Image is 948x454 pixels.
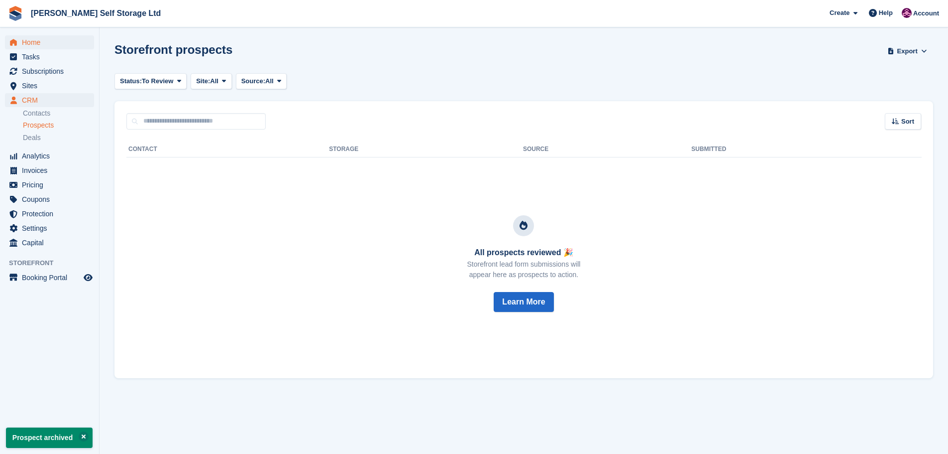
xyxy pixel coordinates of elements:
[22,149,82,163] span: Analytics
[494,292,553,312] button: Learn More
[5,192,94,206] a: menu
[5,93,94,107] a: menu
[467,248,581,257] h3: All prospects reviewed 🎉
[5,50,94,64] a: menu
[210,76,218,86] span: All
[22,79,82,93] span: Sites
[191,73,232,90] button: Site: All
[901,117,914,127] span: Sort
[114,73,187,90] button: Status: To Review
[23,120,94,131] a: Prospects
[9,258,99,268] span: Storefront
[902,8,912,18] img: Lydia Wild
[22,221,82,235] span: Settings
[523,142,691,157] th: Source
[22,178,82,192] span: Pricing
[5,271,94,285] a: menu
[830,8,849,18] span: Create
[467,259,581,280] p: Storefront lead form submissions will appear here as prospects to action.
[5,236,94,250] a: menu
[22,35,82,49] span: Home
[241,76,265,86] span: Source:
[23,133,94,143] a: Deals
[913,8,939,18] span: Account
[114,43,232,56] h1: Storefront prospects
[82,272,94,284] a: Preview store
[6,428,93,448] p: Prospect archived
[22,192,82,206] span: Coupons
[23,109,94,118] a: Contacts
[897,46,918,56] span: Export
[22,93,82,107] span: CRM
[196,76,210,86] span: Site:
[22,207,82,221] span: Protection
[5,207,94,221] a: menu
[8,6,23,21] img: stora-icon-8386f47178a22dfd0bd8f6a31ec36ba5ce8667c1dd55bd0f319d3a0aa187defe.svg
[22,163,82,177] span: Invoices
[329,142,523,157] th: Storage
[126,142,329,157] th: Contact
[885,43,929,59] button: Export
[5,163,94,177] a: menu
[5,64,94,78] a: menu
[5,79,94,93] a: menu
[236,73,287,90] button: Source: All
[22,236,82,250] span: Capital
[27,5,165,21] a: [PERSON_NAME] Self Storage Ltd
[22,50,82,64] span: Tasks
[22,64,82,78] span: Subscriptions
[5,149,94,163] a: menu
[5,35,94,49] a: menu
[879,8,893,18] span: Help
[142,76,173,86] span: To Review
[691,142,921,157] th: Submitted
[23,121,54,130] span: Prospects
[5,178,94,192] a: menu
[120,76,142,86] span: Status:
[265,76,274,86] span: All
[22,271,82,285] span: Booking Portal
[23,133,41,143] span: Deals
[5,221,94,235] a: menu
